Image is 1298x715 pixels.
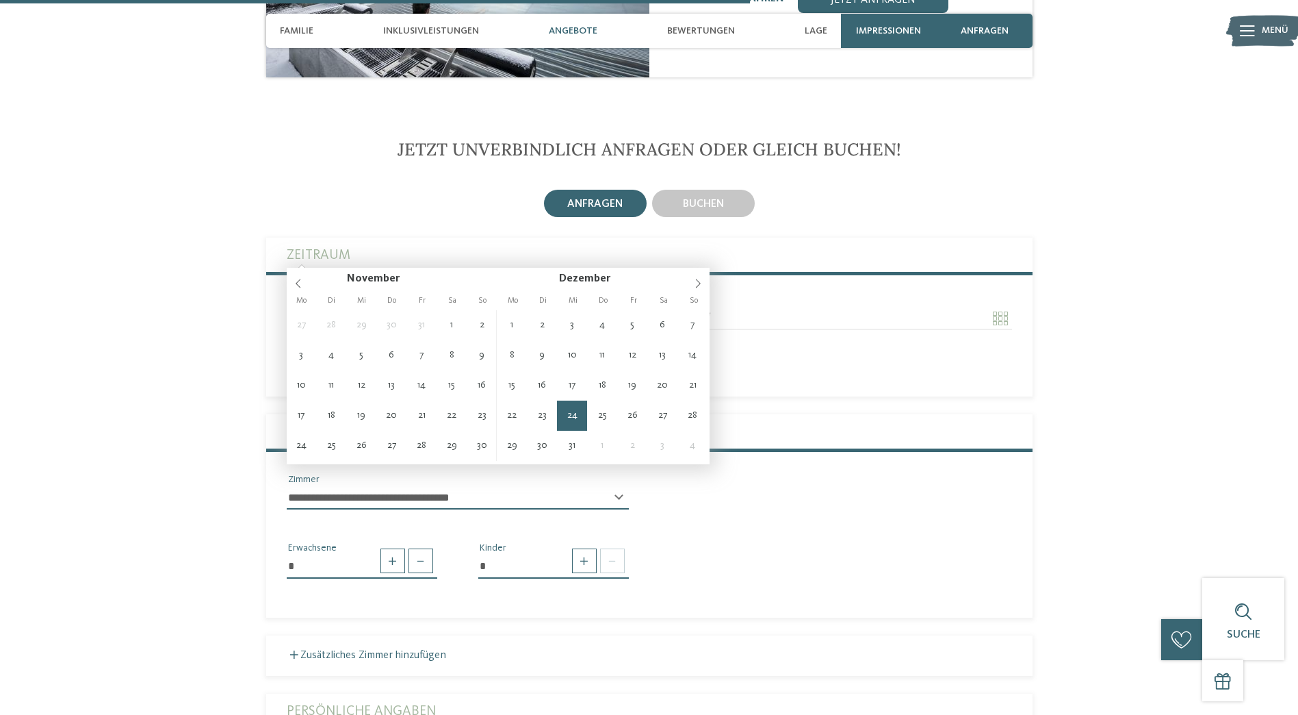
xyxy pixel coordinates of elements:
span: November 6, 2025 [376,340,406,371]
span: Januar 1, 2026 [587,431,617,461]
span: Dezember 8, 2025 [497,340,527,371]
span: Dezember 1, 2025 [497,310,527,340]
span: Dezember 4, 2025 [587,310,617,340]
span: anfragen [567,199,623,210]
span: November 12, 2025 [346,371,376,401]
span: November 7, 2025 [406,340,437,371]
span: Fr [407,297,437,305]
span: Dezember 6, 2025 [647,310,677,340]
span: Familie [280,25,313,37]
span: November 8, 2025 [437,340,467,371]
span: November 3, 2025 [287,340,317,371]
span: Dezember [559,273,610,284]
span: November 24, 2025 [287,431,317,461]
span: Sa [649,297,679,305]
span: Fr [619,297,649,305]
span: Januar 4, 2026 [677,431,708,461]
span: November 1, 2025 [437,310,467,340]
span: Januar 2, 2026 [617,431,647,461]
input: Year [610,273,651,284]
span: November 14, 2025 [406,371,437,401]
span: Do [588,297,619,305]
span: Dezember 23, 2025 [527,401,557,431]
span: November 2, 2025 [467,310,497,340]
span: Mo [287,297,317,305]
span: November 25, 2025 [316,431,346,461]
span: Dezember 14, 2025 [677,340,708,371]
span: November 11, 2025 [316,371,346,401]
span: November 15, 2025 [437,371,467,401]
span: Dezember 22, 2025 [497,401,527,431]
span: Dezember 28, 2025 [677,401,708,431]
span: Dezember 13, 2025 [647,340,677,371]
span: Dezember 16, 2025 [527,371,557,401]
span: Dezember 19, 2025 [617,371,647,401]
span: Dezember 5, 2025 [617,310,647,340]
span: November 5, 2025 [346,340,376,371]
span: So [467,297,497,305]
span: November 17, 2025 [287,401,317,431]
span: November 9, 2025 [467,340,497,371]
span: Inklusivleistungen [383,25,479,37]
span: Oktober 30, 2025 [376,310,406,340]
span: November 30, 2025 [467,431,497,461]
span: Oktober 29, 2025 [346,310,376,340]
input: Year [400,273,441,284]
label: Zeitraum [287,238,1012,272]
span: anfragen [961,25,1009,37]
span: Oktober 27, 2025 [287,310,317,340]
span: Di [528,297,558,305]
span: Angebote [549,25,597,37]
span: November 4, 2025 [316,340,346,371]
span: Dezember 15, 2025 [497,371,527,401]
span: Impressionen [856,25,921,37]
span: Oktober 31, 2025 [406,310,437,340]
span: November 20, 2025 [376,401,406,431]
span: November 16, 2025 [467,371,497,401]
span: Dezember 17, 2025 [557,371,587,401]
span: Bewertungen [667,25,735,37]
label: Zusätzliches Zimmer hinzufügen [287,650,446,661]
span: Dezember 20, 2025 [647,371,677,401]
span: November 10, 2025 [287,371,317,401]
span: Suche [1227,629,1260,640]
span: Dezember 21, 2025 [677,371,708,401]
span: Jetzt unverbindlich anfragen oder gleich buchen! [398,138,901,160]
span: November 26, 2025 [346,431,376,461]
span: Dezember 2, 2025 [527,310,557,340]
span: Januar 3, 2026 [647,431,677,461]
span: Dezember 10, 2025 [557,340,587,371]
span: Oktober 28, 2025 [316,310,346,340]
span: Dezember 9, 2025 [527,340,557,371]
span: Dezember 29, 2025 [497,431,527,461]
span: So [679,297,709,305]
span: Do [377,297,407,305]
span: Mi [347,297,377,305]
span: November 28, 2025 [406,431,437,461]
span: buchen [683,199,724,210]
span: Dezember 25, 2025 [587,401,617,431]
span: Dezember 11, 2025 [587,340,617,371]
span: November 19, 2025 [346,401,376,431]
span: Dezember 24, 2025 [557,401,587,431]
span: November 22, 2025 [437,401,467,431]
span: Sa [437,297,467,305]
span: Dezember 3, 2025 [557,310,587,340]
span: November 23, 2025 [467,401,497,431]
span: November 21, 2025 [406,401,437,431]
span: November [347,273,400,284]
span: Dezember 27, 2025 [647,401,677,431]
span: Dezember 31, 2025 [557,431,587,461]
span: November 18, 2025 [316,401,346,431]
span: November 13, 2025 [376,371,406,401]
span: Mi [558,297,588,305]
span: November 27, 2025 [376,431,406,461]
span: Mo [498,297,528,305]
span: Lage [805,25,827,37]
span: Di [317,297,347,305]
span: November 29, 2025 [437,431,467,461]
span: Dezember 12, 2025 [617,340,647,371]
span: Dezember 7, 2025 [677,310,708,340]
span: Dezember 18, 2025 [587,371,617,401]
span: Dezember 26, 2025 [617,401,647,431]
